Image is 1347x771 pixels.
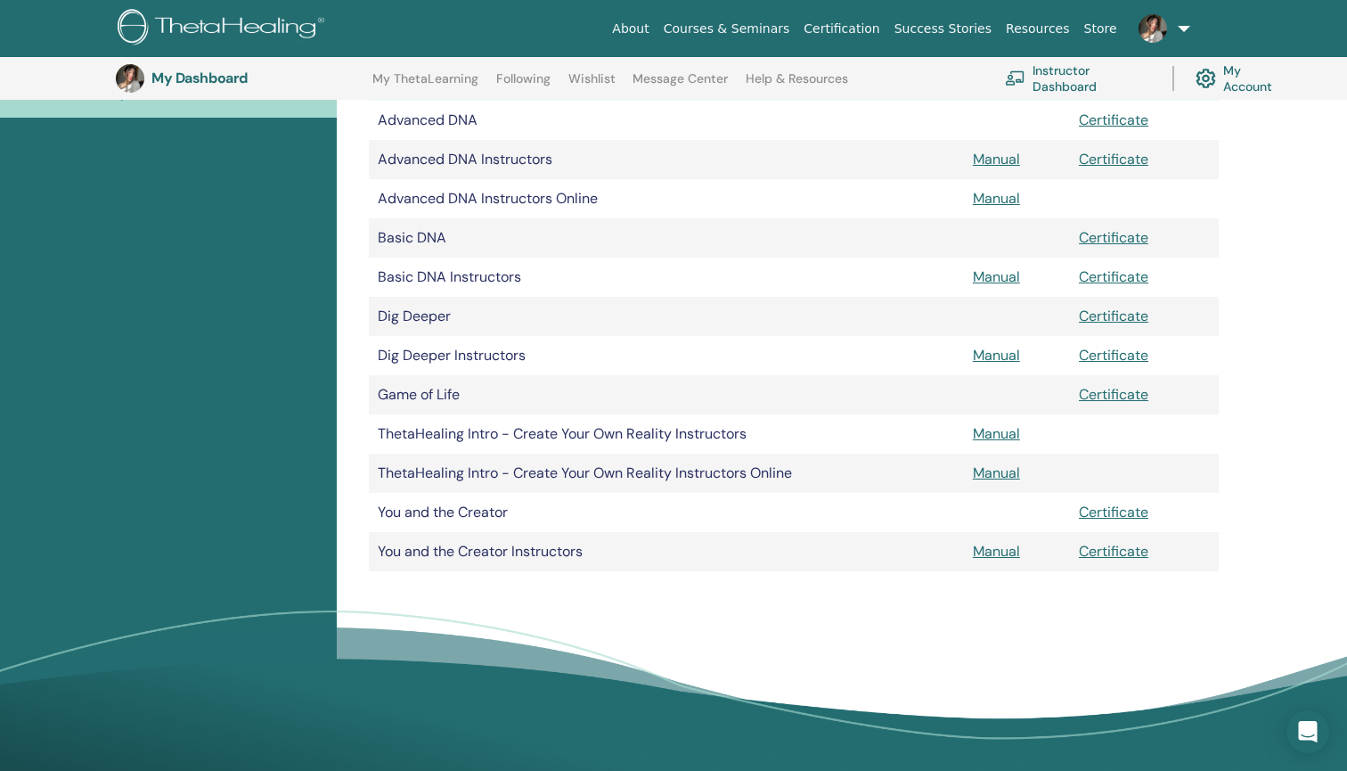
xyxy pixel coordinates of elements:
a: Help & Resources [746,71,848,100]
div: Open Intercom Messenger [1286,710,1329,753]
td: Advanced DNA Instructors Online [369,179,964,218]
a: Courses & Seminars [657,12,797,45]
a: My ThetaLearning [372,71,478,100]
a: Manual [973,542,1020,561]
a: Following [496,71,551,100]
td: Advanced DNA [369,101,964,140]
a: Certificate [1079,267,1148,286]
a: Manual [973,267,1020,286]
a: Certificate [1079,346,1148,365]
a: Certificate [1079,503,1148,521]
td: Basic DNA [369,218,964,258]
a: My Account [1196,59,1290,98]
img: default.jpg [1139,14,1167,43]
a: Certificate [1079,228,1148,247]
a: Manual [973,463,1020,482]
td: You and the Creator [369,493,964,532]
a: Certificate [1079,307,1148,325]
img: chalkboard-teacher.svg [1005,70,1025,86]
a: Message Center [633,71,728,100]
td: Game of Life [369,375,964,414]
td: ThetaHealing Intro - Create Your Own Reality Instructors Online [369,454,964,493]
a: Certificate [1079,150,1148,168]
a: Certificate [1079,111,1148,129]
td: Basic DNA Instructors [369,258,964,297]
a: Manual [973,189,1020,208]
a: Certification [796,12,886,45]
a: Wishlist [568,71,616,100]
td: ThetaHealing Intro - Create Your Own Reality Instructors [369,414,964,454]
td: Dig Deeper [369,297,964,336]
td: Advanced DNA Instructors [369,140,964,179]
a: About [605,12,656,45]
a: Certificate [1079,542,1148,561]
a: Manual [973,424,1020,443]
a: Manual [973,346,1020,365]
a: Resources [999,12,1077,45]
a: Instructor Dashboard [1005,59,1151,98]
img: cog.svg [1196,64,1216,94]
a: Certificate [1079,385,1148,404]
img: default.jpg [116,64,144,93]
h3: My Dashboard [151,70,330,86]
a: Store [1077,12,1124,45]
td: You and the Creator Instructors [369,532,964,571]
img: logo.png [118,9,331,49]
a: Success Stories [887,12,999,45]
a: Manual [973,150,1020,168]
td: Dig Deeper Instructors [369,336,964,375]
